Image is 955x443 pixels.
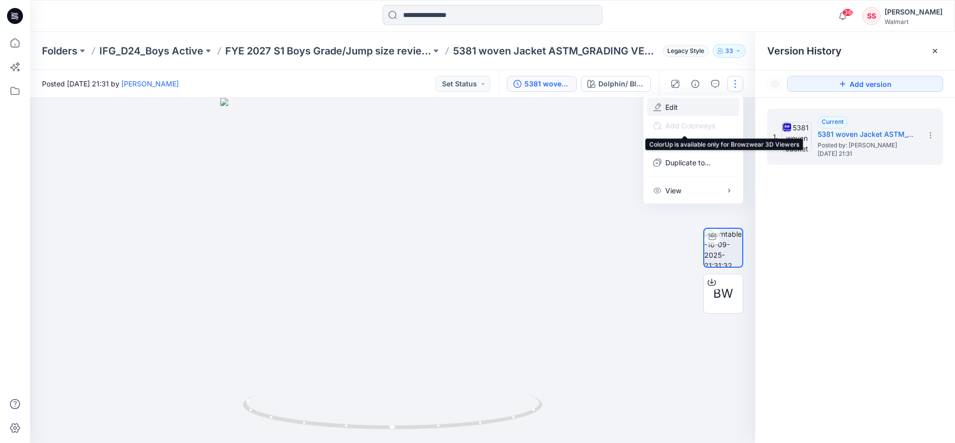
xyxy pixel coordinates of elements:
h5: 5381 woven Jacket ASTM_GRADING VERIFICATION [818,128,918,140]
button: Close [931,47,939,55]
button: Show Hidden Versions [767,76,783,92]
div: [PERSON_NAME] [885,6,943,18]
span: [DATE] 21:31 [818,150,918,157]
button: 5381 woven Jacket ASTM_GRADING VERIFICATION [507,76,577,92]
div: Dolphin/ Blue Presence [598,78,644,89]
a: [PERSON_NAME] [121,79,179,88]
span: Current [822,118,844,125]
a: Edit [665,102,678,112]
a: Folders [42,44,77,58]
button: Dolphin/ Blue Presence [581,76,651,92]
span: Version History [767,45,842,57]
a: IFG_D24_Boys Active [99,44,203,58]
div: SS [863,7,881,25]
div: 5381 woven Jacket ASTM_GRADING VERIFICATION [524,78,570,89]
span: Legacy Style [663,45,709,57]
span: Posted [DATE] 21:31 by [42,78,179,89]
p: 33 [725,45,733,56]
a: FYE 2027 S1 Boys Grade/Jump size review - ASTM grades [225,44,431,58]
img: 5381 woven Jacket ASTM_GRADING VERIFICATION [782,122,812,152]
img: turntable-16-09-2025-21:31:32 [704,229,742,267]
span: BW [713,285,733,303]
p: View [665,185,681,196]
div: Walmart [885,18,943,25]
span: Posted by: Svetlana Shalumova [818,140,918,150]
p: Duplicate to... [665,157,711,168]
span: 1. [773,132,778,141]
p: 5381 woven Jacket ASTM_GRADING VERIFICATION [453,44,659,58]
button: 33 [713,44,746,58]
span: 36 [842,8,853,16]
button: Add version [787,76,943,92]
button: Legacy Style [659,44,709,58]
button: Details [687,76,703,92]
